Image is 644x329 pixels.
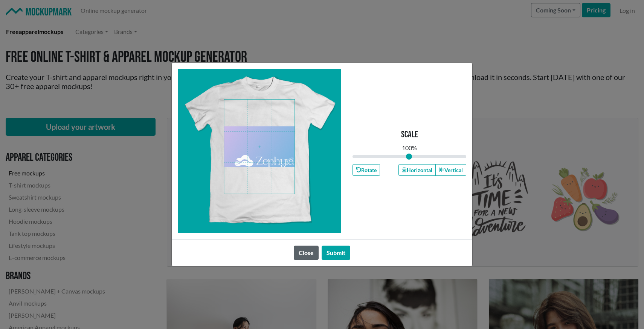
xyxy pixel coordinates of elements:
[353,164,380,176] button: Rotate
[398,164,435,176] button: Horizontal
[401,129,418,140] p: Scale
[402,143,417,152] div: 100 %
[294,246,319,260] button: Close
[435,164,466,176] button: Vertical
[322,246,350,260] button: Submit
